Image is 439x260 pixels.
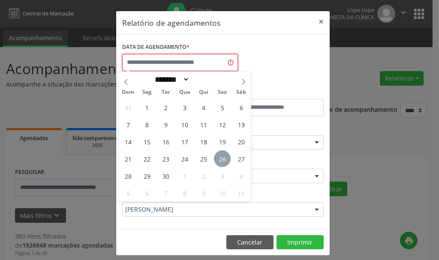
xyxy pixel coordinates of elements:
span: Setembro 26, 2025 [214,150,231,167]
span: Setembro 20, 2025 [233,133,250,150]
span: Outubro 10, 2025 [214,185,231,201]
span: Setembro 9, 2025 [157,116,174,133]
label: ATÉ [225,86,324,99]
span: Setembro 21, 2025 [120,150,136,167]
span: Outubro 3, 2025 [214,167,231,184]
span: Setembro 18, 2025 [195,133,212,150]
span: Outubro 9, 2025 [195,185,212,201]
label: DATA DE AGENDAMENTO [122,41,189,54]
span: Outubro 11, 2025 [233,185,250,201]
span: Setembro 24, 2025 [176,150,193,167]
span: Setembro 4, 2025 [195,99,212,116]
select: Month [152,75,189,84]
button: Close [313,11,330,32]
span: Setembro 23, 2025 [157,150,174,167]
span: Sex [213,90,232,95]
span: Sáb [232,90,251,95]
h5: Relatório de agendamentos [122,17,220,28]
span: Setembro 5, 2025 [214,99,231,116]
span: Setembro 8, 2025 [138,116,155,133]
span: Qua [175,90,194,95]
span: Setembro 16, 2025 [157,133,174,150]
span: Setembro 27, 2025 [233,150,250,167]
span: Agosto 31, 2025 [120,99,136,116]
span: Outubro 1, 2025 [176,167,193,184]
span: Setembro 11, 2025 [195,116,212,133]
span: Setembro 15, 2025 [138,133,155,150]
span: Setembro 17, 2025 [176,133,193,150]
span: Setembro 3, 2025 [176,99,193,116]
span: Setembro 25, 2025 [195,150,212,167]
button: Imprimir [277,235,324,250]
span: Setembro 1, 2025 [138,99,155,116]
span: Setembro 6, 2025 [233,99,250,116]
span: Outubro 5, 2025 [120,185,136,201]
button: Cancelar [226,235,274,250]
span: Setembro 7, 2025 [120,116,136,133]
span: [PERSON_NAME] [125,205,306,214]
span: Outubro 6, 2025 [138,185,155,201]
span: Setembro 12, 2025 [214,116,231,133]
span: Setembro 29, 2025 [138,167,155,184]
input: Year [189,75,218,84]
span: Setembro 13, 2025 [233,116,250,133]
span: Ter [156,90,175,95]
span: Outubro 2, 2025 [195,167,212,184]
span: Seg [138,90,156,95]
span: Setembro 28, 2025 [120,167,136,184]
span: Qui [194,90,213,95]
span: Outubro 8, 2025 [176,185,193,201]
span: Setembro 2, 2025 [157,99,174,116]
span: Setembro 22, 2025 [138,150,155,167]
span: Dom [119,90,138,95]
span: Outubro 7, 2025 [157,185,174,201]
span: Setembro 14, 2025 [120,133,136,150]
span: Outubro 4, 2025 [233,167,250,184]
span: Setembro 30, 2025 [157,167,174,184]
span: Setembro 10, 2025 [176,116,193,133]
span: Setembro 19, 2025 [214,133,231,150]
